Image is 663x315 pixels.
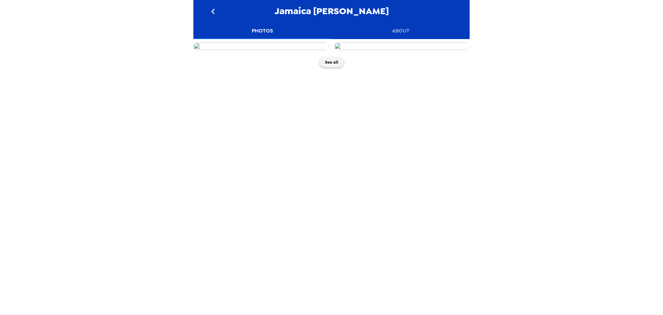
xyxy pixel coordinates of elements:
img: user-268676 [193,43,329,50]
button: See all [319,57,344,67]
img: user-268670 [334,43,470,50]
span: Jamaica [PERSON_NAME] [275,7,389,16]
button: Photos [193,22,331,39]
button: About [331,22,470,39]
